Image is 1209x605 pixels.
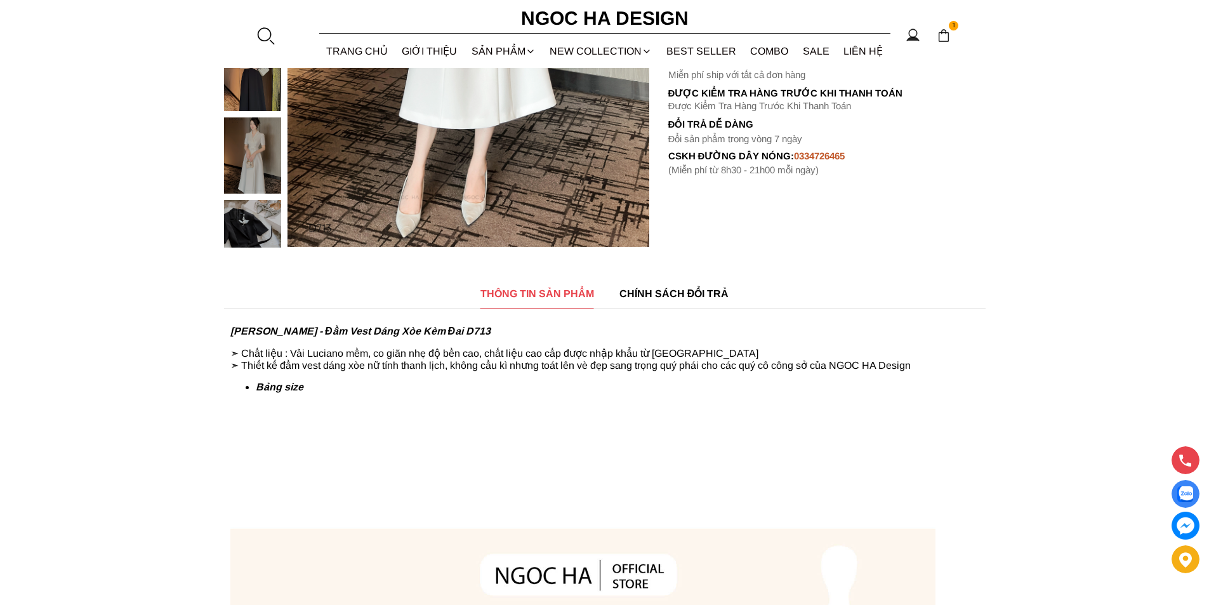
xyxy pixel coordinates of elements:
a: LIÊN HỆ [836,34,890,68]
img: img-CART-ICON-ksit0nf1 [937,29,951,43]
a: GIỚI THIỆU [395,34,465,68]
strong: [PERSON_NAME] - Đầm Vest Dáng Xòe Kèm Đai D713 [230,326,491,336]
img: Irene Dress - Đầm Vest Dáng Xòe Kèm Đai D713_mini_4 [224,35,281,111]
p: Được Kiểm Tra Hàng Trước Khi Thanh Toán [668,100,986,112]
a: Combo [743,34,796,68]
font: cskh đường dây nóng: [668,150,795,161]
h6: Đổi trả dễ dàng [668,119,986,130]
img: Display image [1177,486,1193,502]
span: 1 [949,21,959,31]
font: Đổi sản phẩm trong vòng 7 ngày [668,133,803,144]
div: SẢN PHẨM [465,34,543,68]
strong: Bảng size [256,382,303,392]
a: Ngoc Ha Design [510,3,700,34]
a: messenger [1172,512,1199,540]
a: BEST SELLER [659,34,744,68]
a: TRANG CHỦ [319,34,395,68]
font: (Miễn phí từ 8h30 - 21h00 mỗi ngày) [668,164,819,175]
p: Được Kiểm Tra Hàng Trước Khi Thanh Toán [668,88,986,99]
span: CHÍNH SÁCH ĐỔI TRẢ [619,286,729,302]
font: Miễn phí ship với tất cả đơn hàng [668,69,805,80]
img: Irene Dress - Đầm Vest Dáng Xòe Kèm Đai D713_mini_6 [224,200,281,276]
a: SALE [796,34,837,68]
span: THÔNG TIN SẢN PHẨM [480,286,594,302]
font: 0334726465 [794,150,845,161]
a: NEW COLLECTION [543,34,659,68]
img: Irene Dress - Đầm Vest Dáng Xòe Kèm Đai D713_mini_5 [224,117,281,194]
p: ➣ Chất liệu : Vải Luciano mềm, co giãn nhẹ độ bền cao, chất liệu cao cấp được nhập khẩu từ [GEOGR... [230,347,979,371]
a: Display image [1172,480,1199,508]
